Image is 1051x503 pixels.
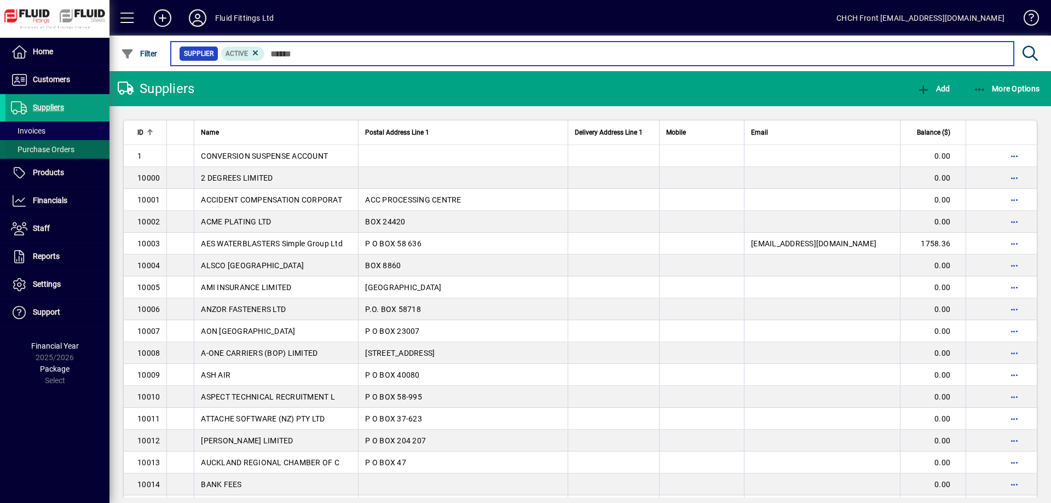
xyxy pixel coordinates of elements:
[215,9,274,27] div: Fluid Fittings Ltd
[365,239,421,248] span: P O BOX 58 636
[1006,432,1023,449] button: More options
[5,215,109,242] a: Staff
[137,305,160,314] span: 10006
[33,308,60,316] span: Support
[201,174,273,182] span: 2 DEGREES LIMITED
[1006,388,1023,406] button: More options
[900,276,966,298] td: 0.00
[33,75,70,84] span: Customers
[751,126,768,138] span: Email
[180,8,215,28] button: Profile
[973,84,1040,93] span: More Options
[118,44,160,63] button: Filter
[11,145,74,154] span: Purchase Orders
[137,371,160,379] span: 10009
[900,145,966,167] td: 0.00
[137,126,160,138] div: ID
[137,261,160,270] span: 10004
[900,452,966,473] td: 0.00
[5,243,109,270] a: Reports
[137,392,160,401] span: 10010
[121,49,158,58] span: Filter
[1015,2,1037,38] a: Knowledge Base
[40,365,70,373] span: Package
[33,47,53,56] span: Home
[900,408,966,430] td: 0.00
[201,305,286,314] span: ANZOR FASTENERS LTD
[5,271,109,298] a: Settings
[33,252,60,261] span: Reports
[365,217,405,226] span: BOX 24420
[900,211,966,233] td: 0.00
[836,9,1004,27] div: CHCH Front [EMAIL_ADDRESS][DOMAIN_NAME]
[365,436,426,445] span: P O BOX 204 207
[137,349,160,357] span: 10008
[201,126,351,138] div: Name
[201,480,241,489] span: BANK FEES
[201,126,219,138] span: Name
[5,187,109,215] a: Financials
[900,430,966,452] td: 0.00
[907,126,960,138] div: Balance ($)
[365,392,422,401] span: P O BOX 58-995
[365,283,441,292] span: [GEOGRAPHIC_DATA]
[33,196,67,205] span: Financials
[365,414,422,423] span: P O BOX 37-623
[201,283,291,292] span: AMI INSURANCE LIMITED
[137,480,160,489] span: 10014
[201,152,328,160] span: CONVERSION SUSPENSE ACCOUNT
[365,261,401,270] span: BOX 8860
[33,103,64,112] span: Suppliers
[1006,366,1023,384] button: More options
[226,50,248,57] span: Active
[137,126,143,138] span: ID
[1006,454,1023,471] button: More options
[137,283,160,292] span: 10005
[118,80,194,97] div: Suppliers
[201,458,339,467] span: AUCKLAND REGIONAL CHAMBER OF C
[33,224,50,233] span: Staff
[1006,169,1023,187] button: More options
[5,122,109,140] a: Invoices
[33,168,64,177] span: Products
[365,349,435,357] span: [STREET_ADDRESS]
[917,126,950,138] span: Balance ($)
[1006,235,1023,252] button: More options
[137,436,160,445] span: 10012
[365,371,419,379] span: P O BOX 40080
[5,140,109,159] a: Purchase Orders
[201,414,325,423] span: ATTACHE SOFTWARE (NZ) PTY LTD
[900,298,966,320] td: 0.00
[201,349,317,357] span: A-ONE CARRIERS (BOP) LIMITED
[365,327,419,336] span: P O BOX 23007
[137,217,160,226] span: 10002
[1006,191,1023,209] button: More options
[5,66,109,94] a: Customers
[137,458,160,467] span: 10013
[201,371,230,379] span: ASH AIR
[1006,344,1023,362] button: More options
[900,320,966,342] td: 0.00
[137,152,142,160] span: 1
[900,386,966,408] td: 0.00
[201,195,342,204] span: ACCIDENT COMPENSATION CORPORAT
[1006,257,1023,274] button: More options
[900,473,966,495] td: 0.00
[1006,476,1023,493] button: More options
[1006,410,1023,427] button: More options
[900,255,966,276] td: 0.00
[900,189,966,211] td: 0.00
[575,126,643,138] span: Delivery Address Line 1
[751,239,876,248] span: [EMAIL_ADDRESS][DOMAIN_NAME]
[914,79,952,99] button: Add
[365,305,421,314] span: P.O. BOX 58718
[1006,322,1023,340] button: More options
[137,414,160,423] span: 10011
[5,38,109,66] a: Home
[31,342,79,350] span: Financial Year
[900,167,966,189] td: 0.00
[971,79,1043,99] button: More Options
[365,458,406,467] span: P O BOX 47
[666,126,738,138] div: Mobile
[1006,279,1023,296] button: More options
